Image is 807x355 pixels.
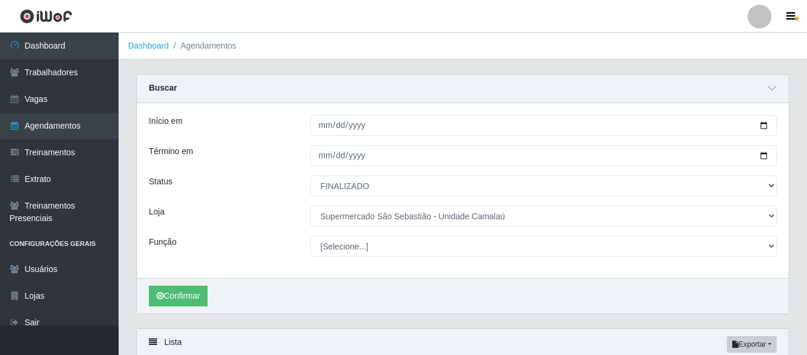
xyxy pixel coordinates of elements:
[169,40,237,52] li: Agendamentos
[149,206,164,218] label: Loja
[149,175,173,188] label: Status
[727,336,777,353] button: Exportar
[20,9,72,24] img: CoreUI Logo
[149,236,177,248] label: Função
[149,115,183,127] label: Início em
[149,286,208,306] button: Confirmar
[310,115,777,136] input: 00/00/0000
[149,83,177,92] strong: Buscar
[119,33,807,60] nav: breadcrumb
[149,145,193,158] label: Término em
[310,145,777,166] input: 00/00/0000
[128,41,169,50] a: Dashboard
